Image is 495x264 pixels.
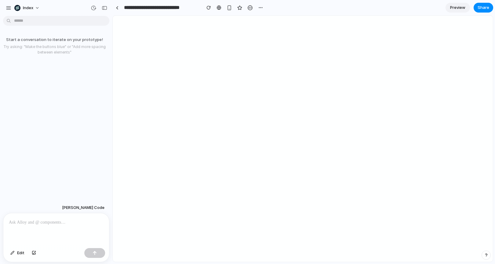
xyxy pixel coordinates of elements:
[7,248,28,258] button: Edit
[474,3,493,13] button: Share
[12,3,43,13] button: Index
[62,205,105,211] span: [PERSON_NAME] Code
[2,37,106,43] p: Start a conversation to iterate on your prototype!
[478,5,489,11] span: Share
[2,44,106,55] p: Try asking: "Make the buttons blue" or "Add more spacing between elements"
[23,5,33,11] span: Index
[446,3,470,13] a: Preview
[60,202,106,213] button: [PERSON_NAME] Code
[17,250,24,256] span: Edit
[450,5,465,11] span: Preview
